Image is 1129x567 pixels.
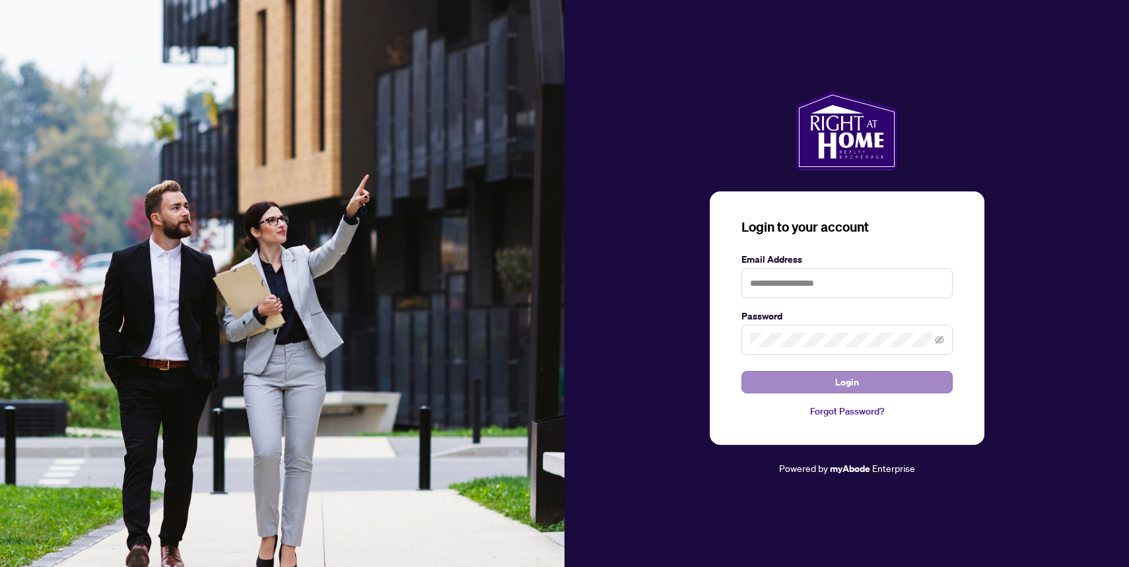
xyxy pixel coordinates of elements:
[796,91,898,170] img: ma-logo
[741,404,953,418] a: Forgot Password?
[741,309,953,323] label: Password
[779,462,828,474] span: Powered by
[741,371,953,393] button: Login
[741,218,953,236] h3: Login to your account
[830,461,870,476] a: myAbode
[872,462,915,474] span: Enterprise
[741,252,953,267] label: Email Address
[835,372,859,393] span: Login
[935,335,944,345] span: eye-invisible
